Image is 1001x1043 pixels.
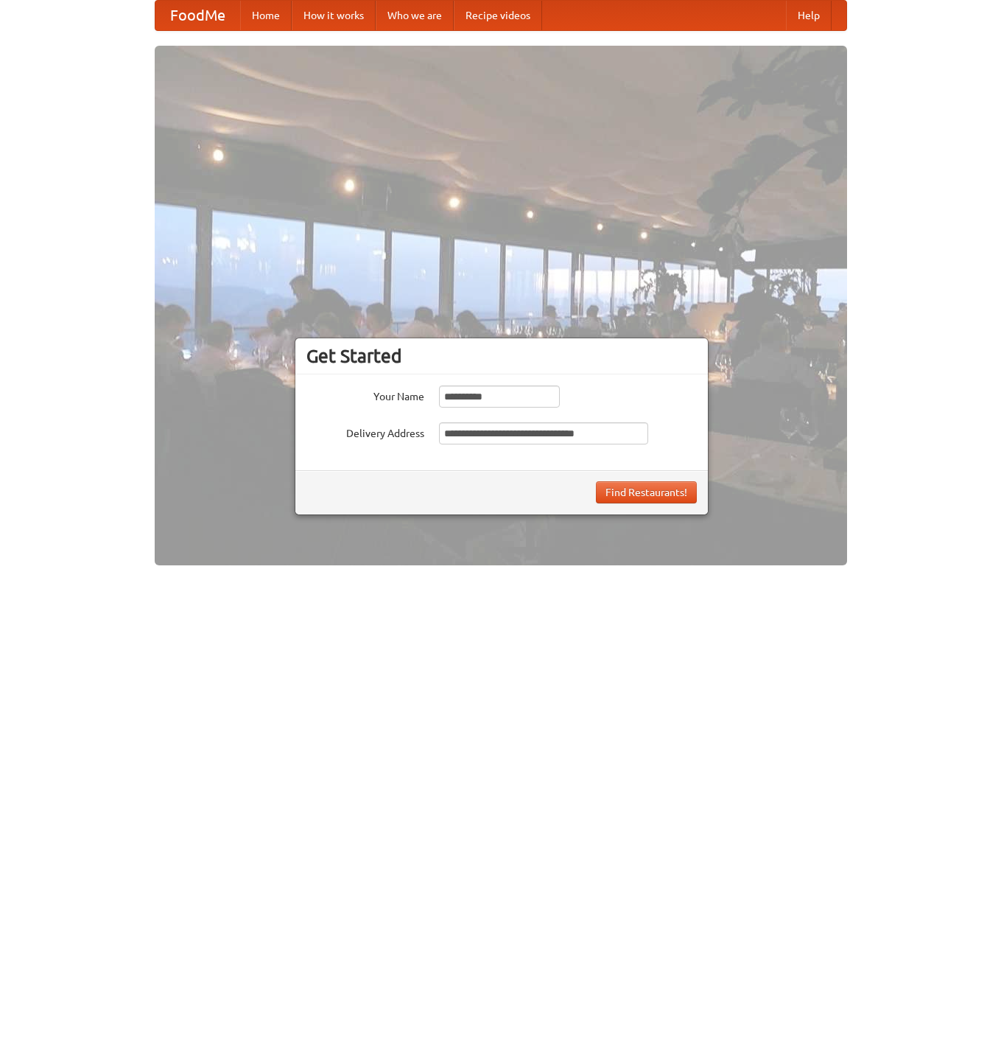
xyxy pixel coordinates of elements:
a: How it works [292,1,376,30]
a: Who we are [376,1,454,30]
a: FoodMe [155,1,240,30]
label: Delivery Address [306,422,424,441]
button: Find Restaurants! [596,481,697,503]
a: Home [240,1,292,30]
h3: Get Started [306,345,697,367]
label: Your Name [306,386,424,404]
a: Help [786,1,832,30]
a: Recipe videos [454,1,542,30]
